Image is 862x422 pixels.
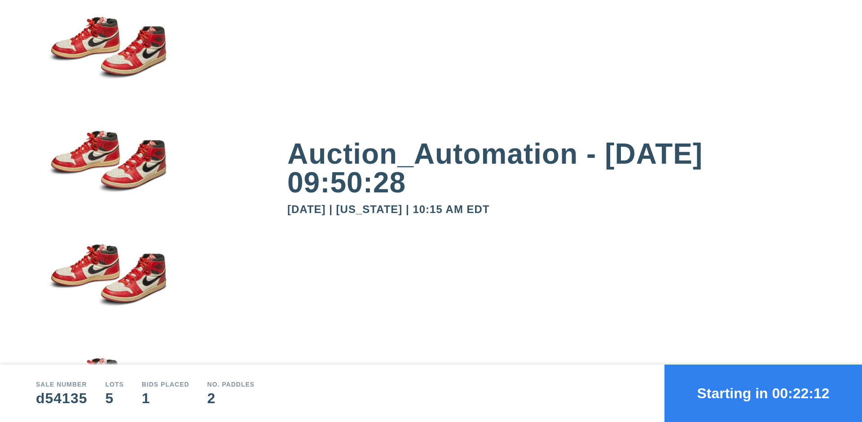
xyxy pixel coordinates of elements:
div: Auction_Automation - [DATE] 09:50:28 [287,139,826,197]
div: No. Paddles [207,381,255,387]
img: small [36,227,180,341]
div: Sale number [36,381,87,387]
div: Lots [105,381,123,387]
div: d54135 [36,391,87,405]
div: 2 [207,391,255,405]
img: small [36,114,180,228]
div: Bids Placed [142,381,189,387]
button: Starting in 00:22:12 [664,365,862,422]
div: 1 [142,391,189,405]
div: 5 [105,391,123,405]
div: [DATE] | [US_STATE] | 10:15 AM EDT [287,204,826,215]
